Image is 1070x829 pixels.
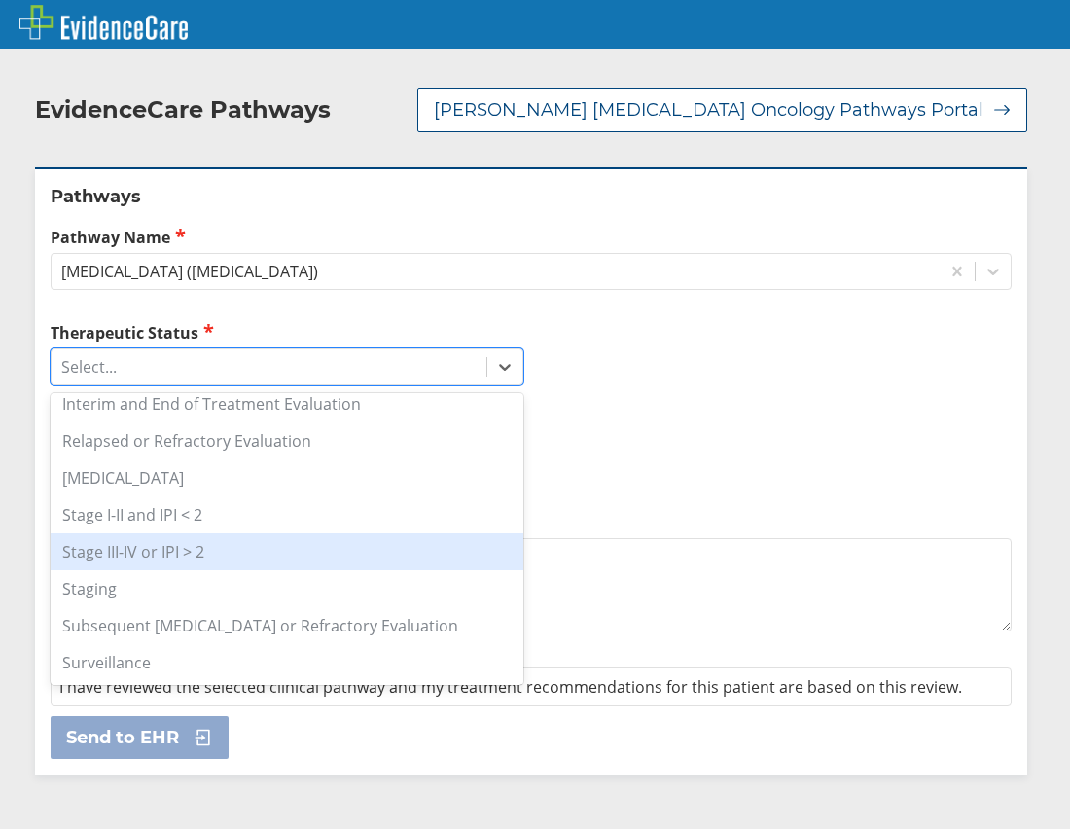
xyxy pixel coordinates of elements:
button: [PERSON_NAME] [MEDICAL_DATA] Oncology Pathways Portal [417,88,1027,132]
div: Stage I-II and IPI < 2 [51,496,523,533]
div: [MEDICAL_DATA] [51,459,523,496]
span: [PERSON_NAME] [MEDICAL_DATA] Oncology Pathways Portal [434,98,983,122]
button: Send to EHR [51,716,229,759]
h2: EvidenceCare Pathways [35,95,331,125]
h2: Pathways [51,185,1012,208]
div: Relapsed or Refractory Evaluation [51,422,523,459]
div: Select... [61,356,117,378]
span: I have reviewed the selected clinical pathway and my treatment recommendations for this patient a... [59,676,962,698]
label: Therapeutic Status [51,321,523,343]
div: Stage III-IV or IPI > 2 [51,533,523,570]
label: Pathway Name [51,226,1012,248]
img: EvidenceCare [19,5,188,40]
span: Send to EHR [66,726,179,749]
div: Staging [51,570,523,607]
div: Surveillance [51,644,523,681]
div: Interim and End of Treatment Evaluation [51,385,523,422]
label: Additional Details [51,512,1012,533]
div: Subsequent [MEDICAL_DATA] or Refractory Evaluation [51,607,523,644]
div: [MEDICAL_DATA] ([MEDICAL_DATA]) [61,261,318,282]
